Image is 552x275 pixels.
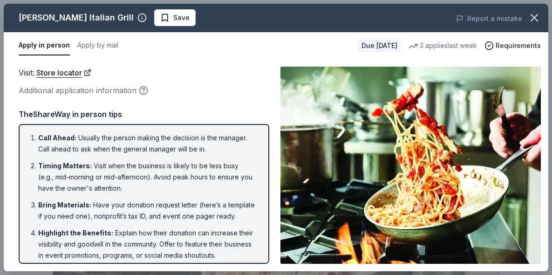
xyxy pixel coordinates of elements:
button: Report a mistake [456,13,522,24]
li: Visit when the business is likely to be less busy (e.g., mid-morning or mid-afternoon). Avoid pea... [38,160,255,194]
span: Timing Matters : [38,162,92,170]
div: [PERSON_NAME] Italian Grill [19,10,134,25]
div: TheShareWay in person tips [19,108,269,120]
button: Save [154,9,196,26]
span: Highlight the Benefits : [38,229,113,237]
div: Due [DATE] [358,39,401,52]
li: Have your donation request letter (here’s a template if you need one), nonprofit’s tax ID, and ev... [38,199,255,222]
span: Requirements [496,40,541,51]
li: Explain how their donation can increase their visibility and goodwill in the community. Offer to ... [38,227,255,261]
li: Usually the person making the decision is the manager. Call ahead to ask when the general manager... [38,132,255,155]
div: 3 applies last week [409,40,477,51]
span: Bring Materials : [38,201,91,209]
button: Apply in person [19,36,70,55]
span: Call Ahead : [38,134,76,142]
div: Additional application information [19,84,269,96]
button: Apply by mail [77,36,118,55]
div: Visit : [19,67,269,79]
span: Save [173,12,190,23]
button: Requirements [484,40,541,51]
img: Image for Carrabba's Italian Grill [280,67,541,264]
a: Store locator [36,67,91,79]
